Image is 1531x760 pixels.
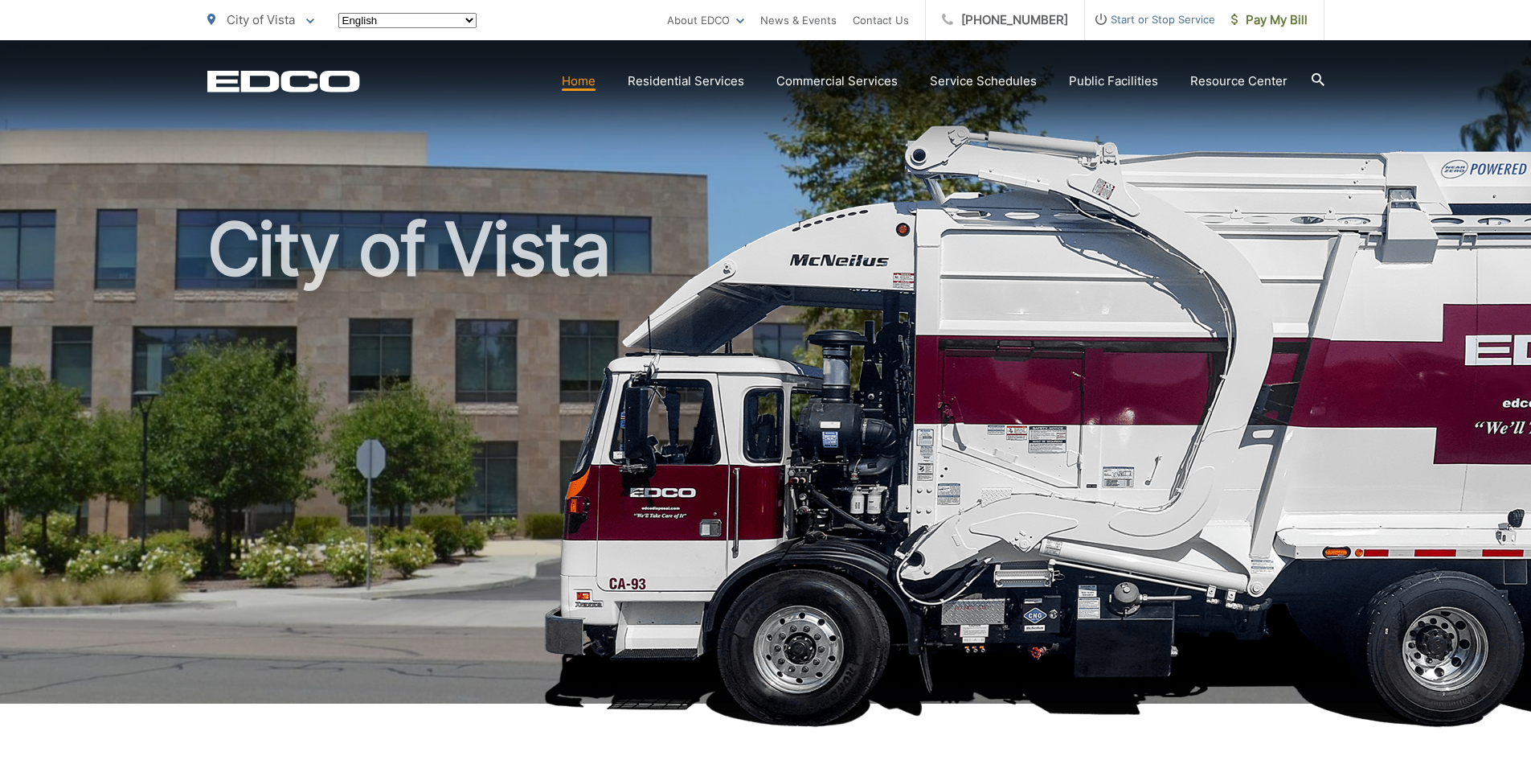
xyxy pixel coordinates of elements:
[207,209,1324,718] h1: City of Vista
[1231,10,1308,30] span: Pay My Bill
[227,12,295,27] span: City of Vista
[930,72,1037,91] a: Service Schedules
[628,72,744,91] a: Residential Services
[1190,72,1287,91] a: Resource Center
[853,10,909,30] a: Contact Us
[338,13,477,28] select: Select a language
[667,10,744,30] a: About EDCO
[562,72,596,91] a: Home
[760,10,837,30] a: News & Events
[207,70,360,92] a: EDCD logo. Return to the homepage.
[776,72,898,91] a: Commercial Services
[1069,72,1158,91] a: Public Facilities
